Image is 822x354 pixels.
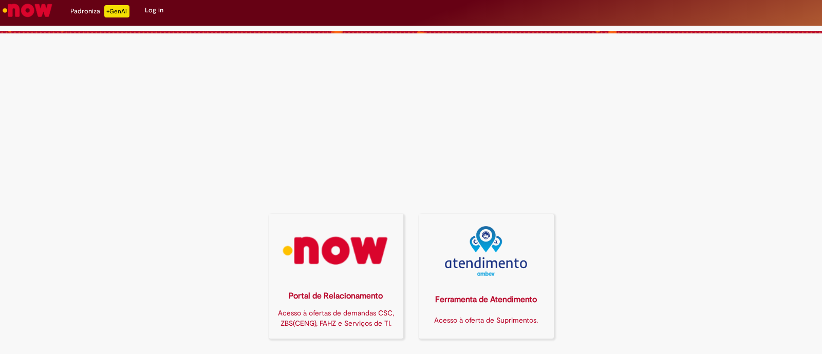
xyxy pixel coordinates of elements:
p: +GenAi [104,5,129,17]
div: Portal de Relacionamento [275,290,398,302]
div: Acesso à ofertas de demandas CSC, ZBS(CENG), FAHZ e Serviços de TI. [275,308,398,328]
a: Ferramenta de Atendimento Acesso à oferta de Suprimentos. [419,214,554,339]
a: Portal de Relacionamento Acesso à ofertas de demandas CSC, ZBS(CENG), FAHZ e Serviços de TI. [269,214,404,339]
img: logo_atentdimento.png [445,226,527,276]
div: Ferramenta de Atendimento [425,294,548,306]
div: Padroniza [70,5,129,17]
div: Acesso à oferta de Suprimentos. [425,315,548,325]
img: logo_now.png [275,226,397,276]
